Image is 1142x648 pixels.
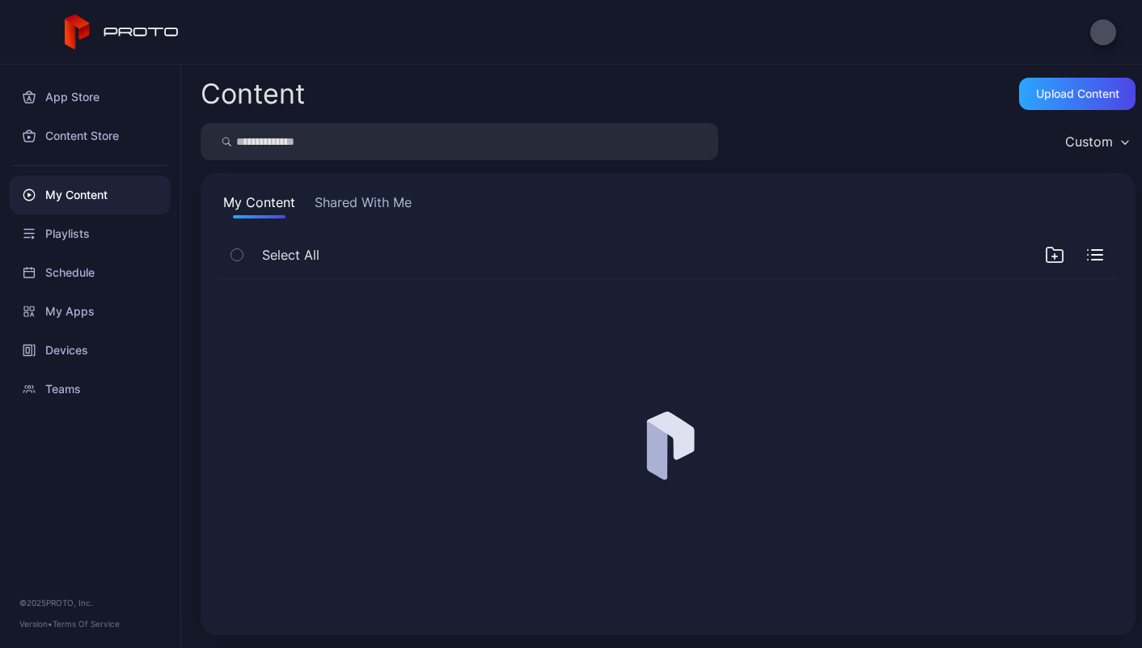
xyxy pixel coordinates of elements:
span: Select All [262,245,319,265]
button: Custom [1057,123,1136,160]
button: My Content [220,193,298,218]
a: Content Store [10,116,171,155]
a: Terms Of Service [53,619,120,629]
a: App Store [10,78,171,116]
a: Playlists [10,214,171,253]
a: Devices [10,331,171,370]
button: Upload Content [1019,78,1136,110]
div: Custom [1065,133,1113,150]
button: Shared With Me [311,193,415,218]
a: Schedule [10,253,171,292]
div: © 2025 PROTO, Inc. [19,596,161,609]
span: Version • [19,619,53,629]
a: My Apps [10,292,171,331]
a: My Content [10,176,171,214]
div: Content [201,80,305,108]
div: Upload Content [1036,87,1119,100]
a: Teams [10,370,171,409]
